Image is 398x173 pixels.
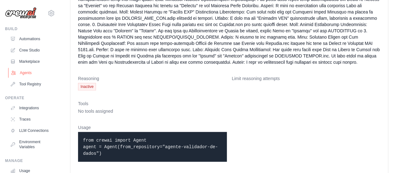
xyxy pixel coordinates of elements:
[78,124,227,131] dt: Usage
[83,138,218,156] code: from crewai import Agent agent = Agent(from_repository="agente-validador-de-dados")
[5,26,55,31] div: Build
[5,7,36,19] img: Logo
[78,109,113,114] span: No tools assigned
[8,137,55,152] a: Environment Variables
[8,103,55,113] a: Integrations
[232,75,381,82] dt: Limit reasoning attempts
[5,158,55,163] div: Manage
[8,79,55,89] a: Tool Registry
[8,114,55,124] a: Traces
[8,45,55,55] a: Crew Studio
[78,100,380,107] dt: Tools
[8,68,56,78] a: Agents
[8,34,55,44] a: Automations
[5,95,55,100] div: Operate
[78,83,96,90] span: Inactive
[78,75,227,82] dt: Reasoning
[8,57,55,67] a: Marketplace
[8,126,55,136] a: LLM Connections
